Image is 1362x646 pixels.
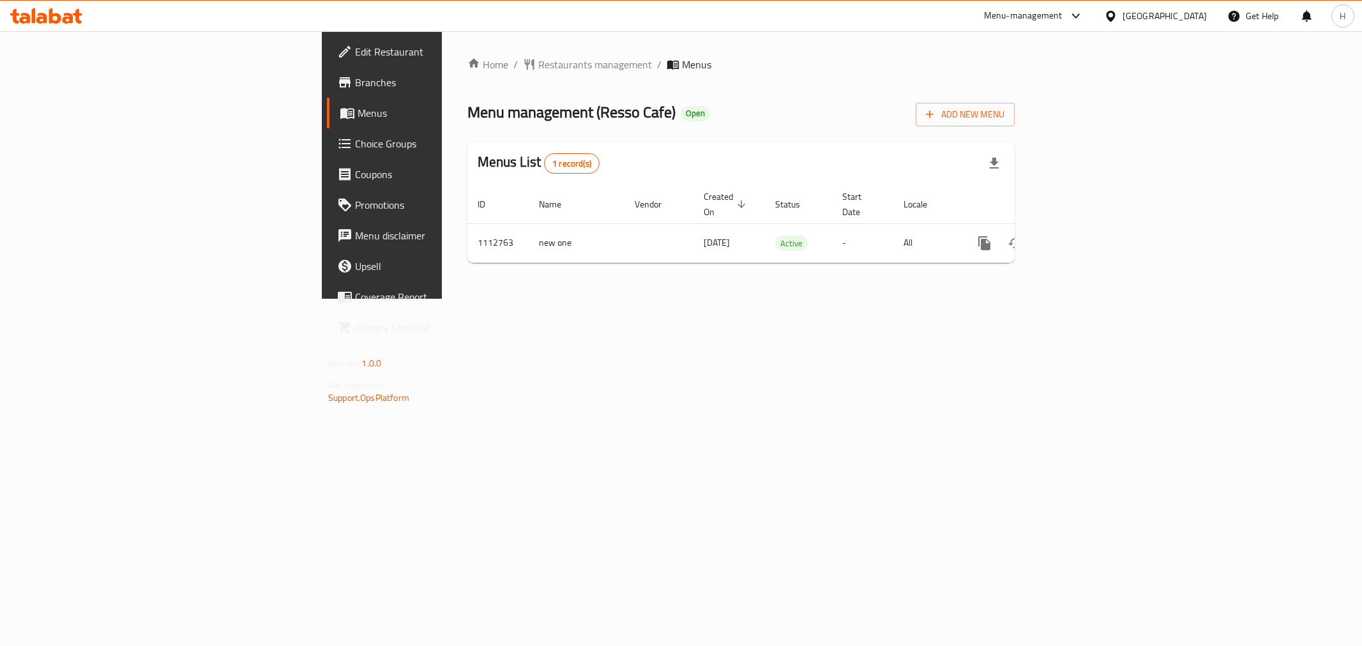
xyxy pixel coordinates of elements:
[355,289,539,304] span: Coverage Report
[478,153,600,174] h2: Menus List
[355,228,539,243] span: Menu disclaimer
[355,259,539,274] span: Upsell
[327,312,549,343] a: Grocery Checklist
[355,136,539,151] span: Choice Groups
[529,223,624,262] td: new one
[327,190,549,220] a: Promotions
[523,57,652,72] a: Restaurants management
[545,158,599,170] span: 1 record(s)
[467,185,1102,263] table: enhanced table
[478,197,502,212] span: ID
[832,223,893,262] td: -
[704,234,730,251] span: [DATE]
[544,153,600,174] div: Total records count
[842,189,878,220] span: Start Date
[979,148,1010,179] div: Export file
[327,98,549,128] a: Menus
[328,389,409,406] a: Support.OpsPlatform
[916,103,1015,126] button: Add New Menu
[969,228,1000,259] button: more
[467,57,1015,72] nav: breadcrumb
[328,355,359,372] span: Version:
[327,251,549,282] a: Upsell
[704,189,750,220] span: Created On
[959,185,1102,224] th: Actions
[327,36,549,67] a: Edit Restaurant
[327,220,549,251] a: Menu disclaimer
[327,282,549,312] a: Coverage Report
[467,98,676,126] span: Menu management ( Resso Cafe )
[682,57,711,72] span: Menus
[539,197,578,212] span: Name
[1123,9,1207,23] div: [GEOGRAPHIC_DATA]
[355,44,539,59] span: Edit Restaurant
[681,106,710,121] div: Open
[355,75,539,90] span: Branches
[926,107,1004,123] span: Add New Menu
[327,67,549,98] a: Branches
[358,105,539,121] span: Menus
[328,377,387,393] span: Get support on:
[893,223,959,262] td: All
[355,167,539,182] span: Coupons
[681,108,710,119] span: Open
[361,355,381,372] span: 1.0.0
[327,159,549,190] a: Coupons
[657,57,662,72] li: /
[635,197,678,212] span: Vendor
[538,57,652,72] span: Restaurants management
[904,197,944,212] span: Locale
[1340,9,1345,23] span: H
[327,128,549,159] a: Choice Groups
[775,236,808,251] span: Active
[775,197,817,212] span: Status
[984,8,1063,24] div: Menu-management
[1000,228,1031,259] button: Change Status
[355,320,539,335] span: Grocery Checklist
[355,197,539,213] span: Promotions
